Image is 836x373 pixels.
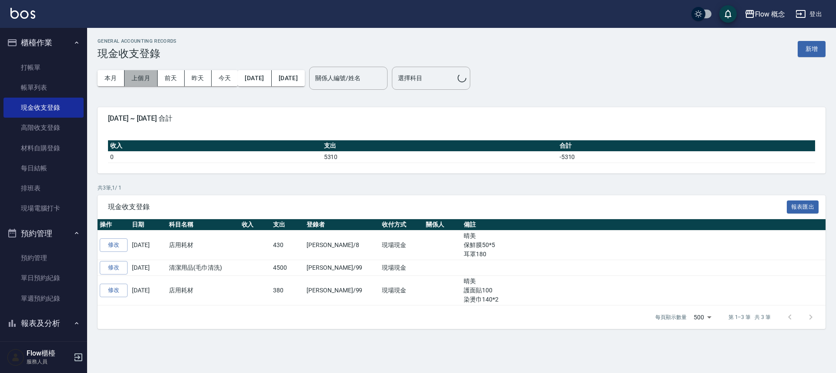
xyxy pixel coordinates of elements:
td: -5310 [557,151,815,163]
a: 修改 [100,284,128,297]
th: 支出 [322,140,557,152]
button: 本月 [98,70,125,86]
td: 現場現金 [380,276,424,305]
button: 預約管理 [3,222,84,245]
button: save [719,5,737,23]
p: 每頁顯示數量 [655,313,687,321]
p: 服務人員 [27,358,71,366]
a: 高階收支登錄 [3,118,84,138]
span: 現金收支登錄 [108,203,787,211]
th: 合計 [557,140,815,152]
div: 500 [690,305,715,329]
a: 新增 [798,44,826,53]
a: 報表匯出 [787,202,819,210]
a: 帳單列表 [3,78,84,98]
a: 排班表 [3,178,84,198]
button: 上個月 [125,70,158,86]
th: 收入 [108,140,322,152]
button: 報表匯出 [787,200,819,214]
th: 備註 [462,219,826,231]
td: [DATE] [130,260,167,276]
img: Person [7,349,24,366]
td: 4500 [271,260,304,276]
th: 收入 [239,219,271,231]
th: 關係人 [424,219,462,231]
td: 店用耗材 [167,276,239,305]
td: 380 [271,276,304,305]
td: 晴美 保鮮膜50*5 耳罩180 [462,231,826,260]
button: [DATE] [272,70,305,86]
th: 科目名稱 [167,219,239,231]
a: 單日預約紀錄 [3,268,84,288]
td: 0 [108,151,322,163]
button: 新增 [798,41,826,57]
button: [DATE] [238,70,271,86]
td: [PERSON_NAME]/99 [304,276,380,305]
td: 5310 [322,151,557,163]
button: 報表及分析 [3,312,84,335]
td: 清潔用品(毛巾清洗) [167,260,239,276]
td: 店用耗材 [167,231,239,260]
button: 今天 [212,70,238,86]
a: 材料自購登錄 [3,138,84,158]
h3: 現金收支登錄 [98,47,177,60]
th: 支出 [271,219,304,231]
a: 預約管理 [3,248,84,268]
a: 打帳單 [3,58,84,78]
td: [PERSON_NAME]/99 [304,260,380,276]
p: 第 1–3 筆 共 3 筆 [728,313,771,321]
td: 430 [271,231,304,260]
a: 每日結帳 [3,158,84,178]
button: 前天 [158,70,185,86]
td: 現場現金 [380,231,424,260]
th: 登錄者 [304,219,380,231]
a: 現金收支登錄 [3,98,84,118]
td: 晴美 護面貼100 染燙巾140*2 [462,276,826,305]
a: 單週預約紀錄 [3,288,84,309]
td: [DATE] [130,276,167,305]
button: 昨天 [185,70,212,86]
td: 現場現金 [380,260,424,276]
h5: Flow櫃檯 [27,349,71,358]
a: 報表目錄 [3,338,84,358]
button: 登出 [792,6,826,22]
a: 現場電腦打卡 [3,198,84,218]
p: 共 3 筆, 1 / 1 [98,184,826,192]
h2: GENERAL ACCOUNTING RECORDS [98,38,177,44]
a: 修改 [100,238,128,252]
th: 收付方式 [380,219,424,231]
div: Flow 概念 [755,9,785,20]
img: Logo [10,8,35,19]
th: 日期 [130,219,167,231]
td: [PERSON_NAME]/8 [304,231,380,260]
a: 修改 [100,261,128,275]
th: 操作 [98,219,130,231]
button: 櫃檯作業 [3,31,84,54]
span: [DATE] ~ [DATE] 合計 [108,114,815,123]
td: [DATE] [130,231,167,260]
button: Flow 概念 [741,5,789,23]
